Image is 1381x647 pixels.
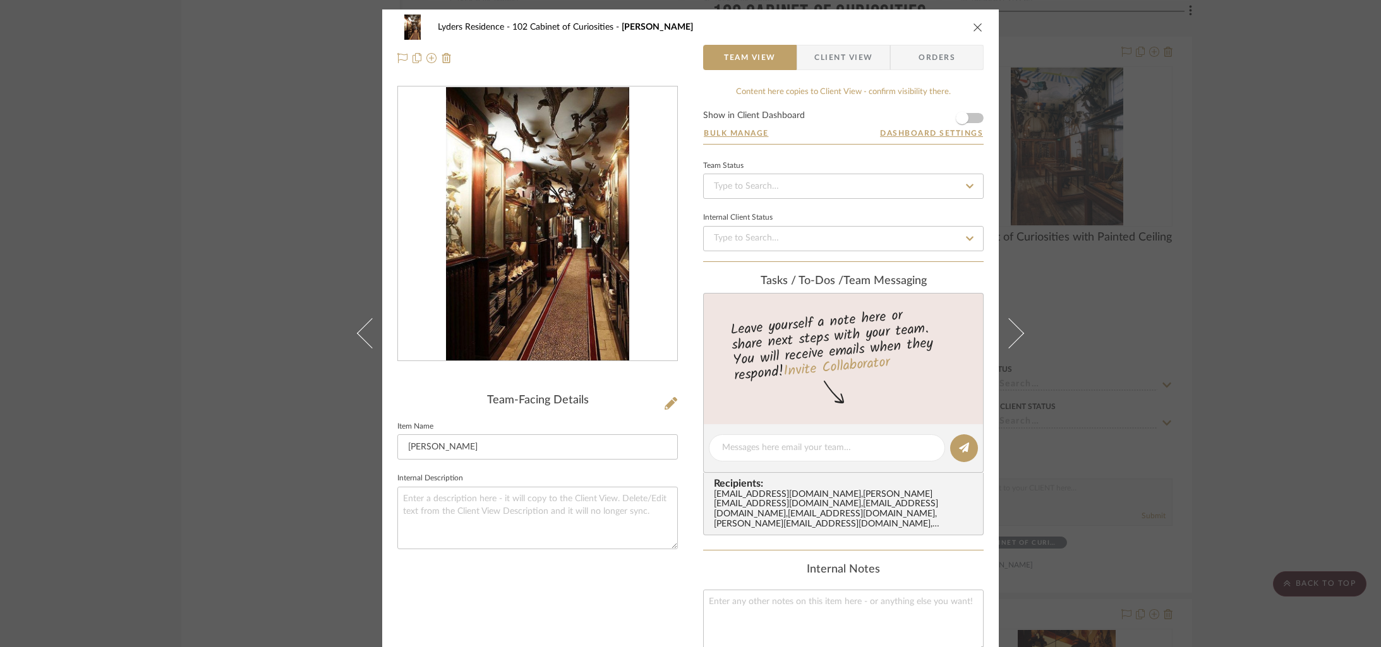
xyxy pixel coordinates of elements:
[446,87,629,361] img: a126abe1-fa71-4552-9f21-4db57a900212_436x436.jpg
[702,302,986,386] div: Leave yourself a note here or share next steps with your team. You will receive emails when they ...
[879,128,984,139] button: Dashboard Settings
[703,128,769,139] button: Bulk Manage
[703,86,984,98] div: Content here copies to Client View - confirm visibility there.
[703,215,773,221] div: Internal Client Status
[397,394,678,408] div: Team-Facing Details
[703,174,984,199] input: Type to Search…
[397,424,433,430] label: Item Name
[703,163,744,169] div: Team Status
[761,275,843,287] span: Tasks / To-Dos /
[972,21,984,33] button: close
[814,45,872,70] span: Client View
[512,23,622,32] span: 102 Cabinet of Curiosities
[397,475,463,482] label: Internal Description
[397,15,428,40] img: a126abe1-fa71-4552-9f21-4db57a900212_48x40.jpg
[438,23,512,32] span: Lyders Residence
[622,23,693,32] span: [PERSON_NAME]
[703,275,984,288] div: team Messaging
[442,53,452,63] img: Remove from project
[724,45,776,70] span: Team View
[905,45,969,70] span: Orders
[397,434,678,460] input: Enter Item Name
[703,226,984,251] input: Type to Search…
[398,87,677,361] div: 0
[714,478,978,489] span: Recipients:
[703,563,984,577] div: Internal Notes
[783,352,891,383] a: Invite Collaborator
[714,490,978,530] div: [EMAIL_ADDRESS][DOMAIN_NAME] , [PERSON_NAME][EMAIL_ADDRESS][DOMAIN_NAME] , [EMAIL_ADDRESS][DOMAIN...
